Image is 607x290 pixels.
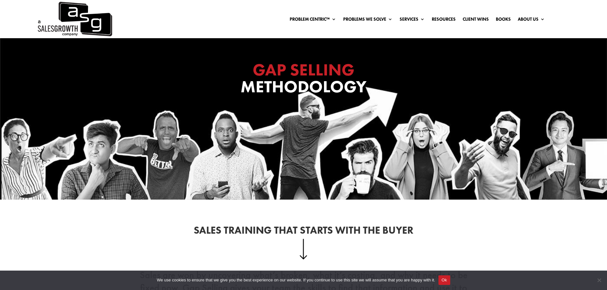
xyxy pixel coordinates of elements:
[253,59,354,81] span: GAP SELLING
[176,61,431,98] h1: Methodology
[438,275,450,285] button: Ok
[596,277,602,283] span: No
[300,239,307,259] img: down-arrow
[132,225,476,239] h2: Sales Training That Starts With the Buyer
[157,277,435,283] span: We use cookies to ensure that we give you the best experience on our website. If you continue to ...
